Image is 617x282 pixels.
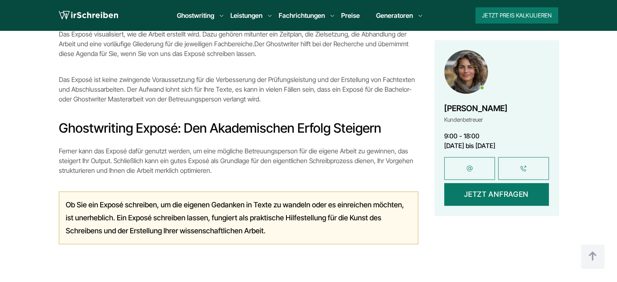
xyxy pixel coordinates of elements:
[444,131,549,141] div: 9:00 - 18:00
[341,11,360,19] a: Preise
[230,11,262,20] a: Leistungen
[59,29,418,58] p: Das Exposé visualisiert, wie die Arbeit erstellt wird. Dazu gehören mitunter ein Zeitplan, die Zi...
[59,9,118,22] img: logo wirschreiben
[376,11,413,20] a: Generatoren
[279,11,325,20] a: Fachrichtungen
[444,141,549,151] div: [DATE] bis [DATE]
[177,11,214,20] a: Ghostwriting
[444,102,507,115] div: [PERSON_NAME]
[475,7,558,24] button: Jetzt Preis kalkulieren
[444,50,488,94] img: Maria Kaufman
[444,115,507,125] div: Kundenbetreuer
[59,120,418,136] h2: Ghostwriting Exposé: Den akademischen Erfolg steigern
[66,198,411,237] p: Ob Sie ein Exposé schreiben, um die eigenen Gedanken in Texte zu wandeln oder es einreichen möcht...
[444,183,549,206] button: Jetzt anfragen
[580,244,605,269] img: button top
[59,146,418,175] p: Ferner kann das Exposé dafür genutzt werden, um eine mögliche Betreuungsperson für die eigene Arb...
[59,75,418,104] p: Das Exposé ist keine zwingende Voraussetzung für die Verbesserung der Prüfungsleistung und der Er...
